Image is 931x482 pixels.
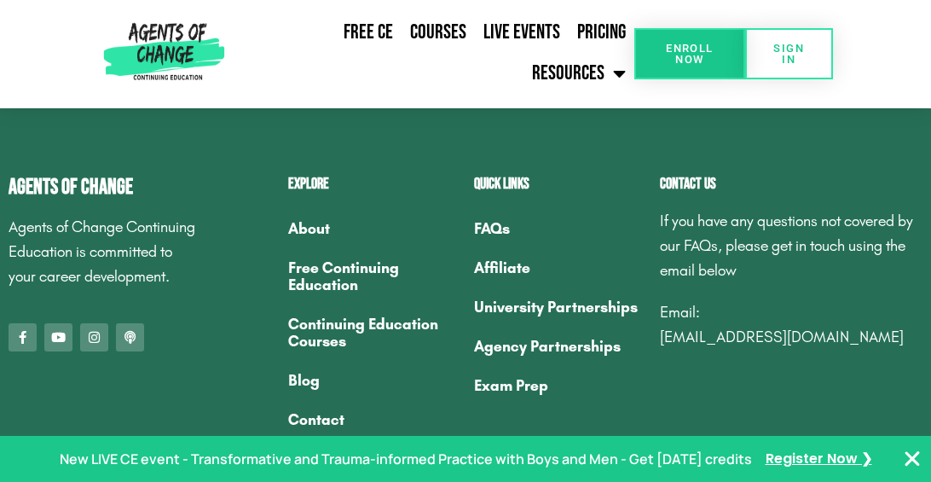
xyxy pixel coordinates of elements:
[474,209,643,405] nav: Menu
[288,305,457,361] a: Continuing Education Courses
[9,218,195,286] span: Agents of Change Continuing Education is committed to your career development.
[523,52,634,95] a: Resources
[902,449,922,469] button: Close Banner
[9,177,203,198] h4: Agents of Change
[474,366,643,405] a: Exam Prep
[772,43,806,65] span: SIGN IN
[230,13,634,95] nav: Menu
[288,209,457,248] a: About
[288,248,457,305] a: Free Continuing Education
[288,400,457,439] a: Contact
[660,177,922,192] h2: Contact us
[475,13,569,52] a: Live Events
[474,327,643,366] a: Agency Partnerships
[288,361,457,400] a: Blog
[634,28,744,79] a: Enroll Now
[335,13,402,52] a: Free CE
[660,328,904,346] a: [EMAIL_ADDRESS][DOMAIN_NAME]
[474,209,643,248] a: FAQs
[474,177,643,192] h2: Quick Links
[60,447,752,472] p: New LIVE CE event - Transformative and Trauma-informed Practice with Boys and Men - Get [DATE] cr...
[288,209,457,439] nav: Menu
[660,300,922,350] p: Email:
[288,177,457,192] h2: Explore
[662,43,717,65] span: Enroll Now
[745,28,833,79] a: SIGN IN
[474,287,643,327] a: University Partnerships
[402,13,475,52] a: Courses
[474,248,643,287] a: Affiliate
[569,13,634,52] a: Pricing
[766,447,872,472] a: Register Now ❯
[660,212,913,280] span: If you have any questions not covered by our FAQs, please get in touch using the email below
